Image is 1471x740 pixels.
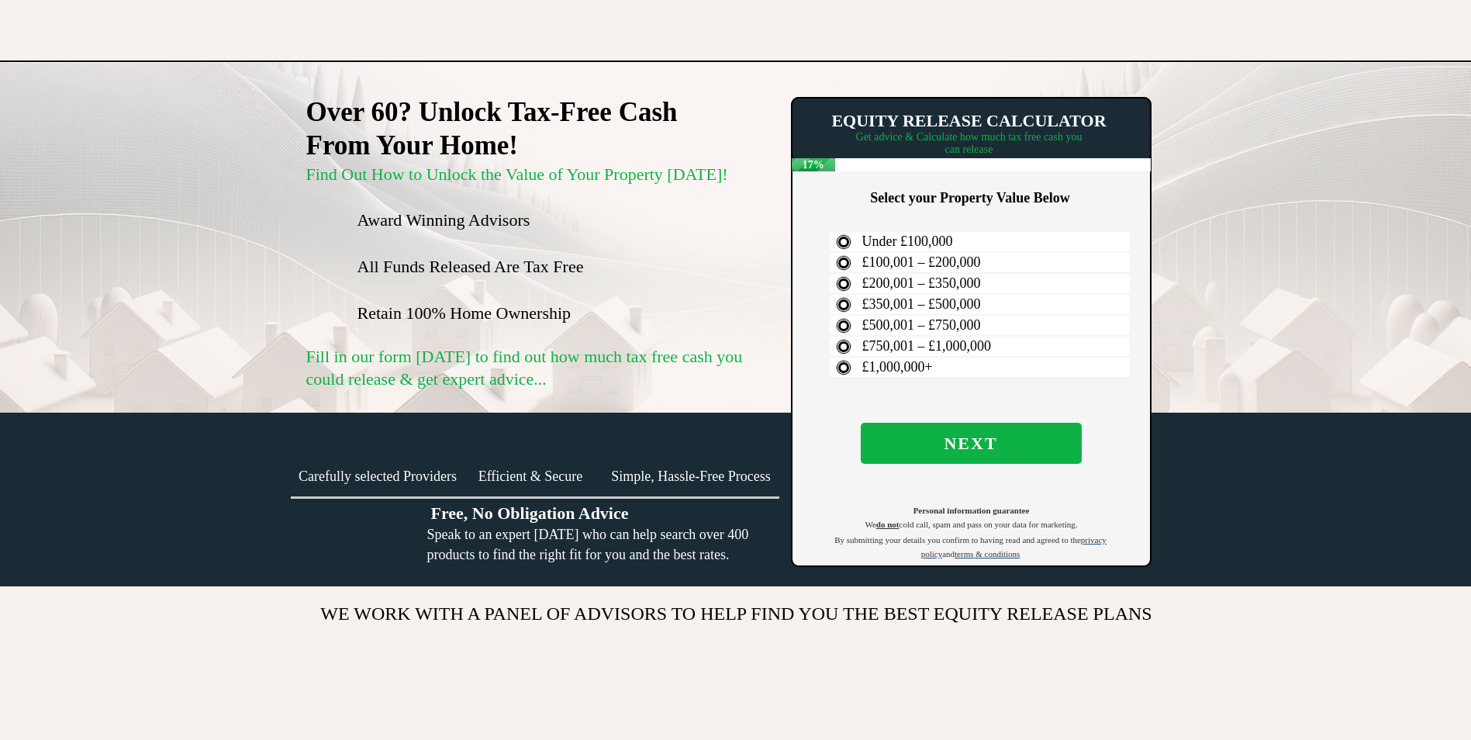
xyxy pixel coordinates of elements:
[856,131,1083,155] span: Get advice & Calculate how much tax free cash you can release
[306,347,743,389] span: Fill in our form [DATE] to find out how much tax free cash you could release & get expert advice...
[792,158,835,171] span: 17%
[834,535,1081,545] span: By submitting your details you confirm to having read and agreed to the
[921,533,1107,559] a: privacy policy
[862,233,953,249] span: Under £100,000
[921,535,1107,558] span: privacy policy
[430,503,628,523] span: Free, No Obligation Advice
[427,527,749,562] span: Speak to an expert [DATE] who can help search over 400 products to find the right fit for you and...
[861,423,1082,464] button: Next
[862,359,933,375] span: £1,000,000+
[357,210,530,230] span: Award Winning Advisors
[861,434,1082,454] span: Next
[955,547,1020,559] a: terms & conditions
[831,111,1106,130] span: EQUITY RELEASE CALCULATOR
[306,164,728,184] span: Find Out How to Unlock the Value of Your Property [DATE]!
[913,506,1030,515] span: Personal information guarantee
[955,549,1020,558] span: terms & conditions
[862,317,981,333] span: £500,001 – £750,000
[862,275,981,291] span: £200,001 – £350,000
[357,303,571,323] span: Retain 100% Home Ownership
[862,338,992,354] span: £750,001 – £1,000,000
[876,520,900,529] strong: do not
[611,469,770,484] span: Simple, Hassle-Free Process
[320,603,1152,624] span: WE WORK WITH A PANEL OF ADVISORS TO HELP FIND YOU THE BEST EQUITY RELEASE PLANS
[299,469,457,484] span: Carefully selected Providers
[862,296,981,312] span: £350,001 – £500,000
[942,549,955,558] span: and
[870,190,1069,206] span: Select your Property Value Below
[865,520,1077,529] span: We cold call, spam and pass on your data for marketing.
[357,257,584,276] span: All Funds Released Are Tax Free
[862,254,981,270] span: £100,001 – £200,000
[478,469,583,484] span: Efficient & Secure
[306,97,678,161] strong: Over 60? Unlock Tax-Free Cash From Your Home!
